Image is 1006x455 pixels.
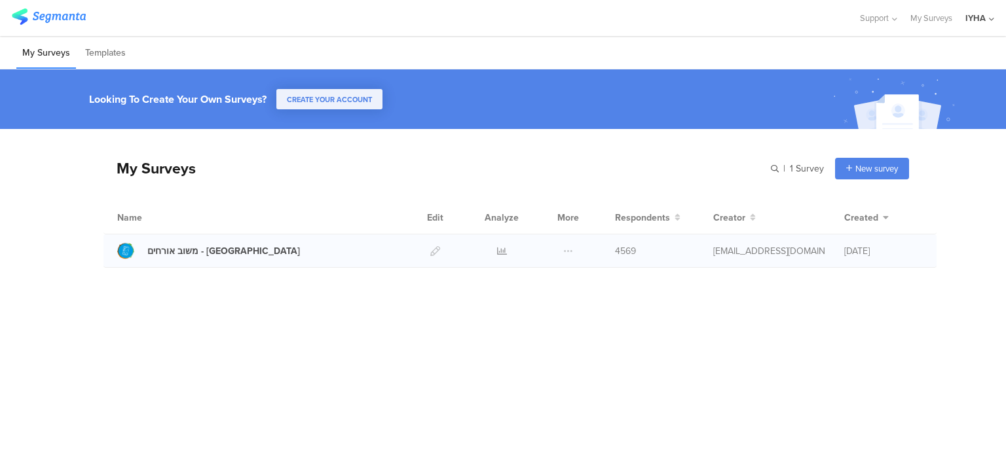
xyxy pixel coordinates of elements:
div: משוב אורחים - בית שאן [147,244,300,258]
li: Templates [79,38,132,69]
div: Name [117,211,196,225]
span: | [781,162,787,175]
button: Creator [713,211,756,225]
li: My Surveys [16,38,76,69]
img: segmanta logo [12,9,86,25]
button: Created [844,211,889,225]
span: Support [860,12,889,24]
div: Looking To Create Your Own Surveys? [89,92,267,107]
span: Respondents [615,211,670,225]
span: 1 Survey [790,162,824,175]
a: משוב אורחים - [GEOGRAPHIC_DATA] [117,242,300,259]
div: My Surveys [103,157,196,179]
div: More [554,201,582,234]
div: Analyze [482,201,521,234]
span: 4569 [615,244,636,258]
button: Respondents [615,211,680,225]
span: Creator [713,211,745,225]
img: create_account_image.svg [829,73,963,133]
button: CREATE YOUR ACCOUNT [276,89,382,109]
div: [DATE] [844,244,923,258]
span: Created [844,211,878,225]
span: CREATE YOUR ACCOUNT [287,94,372,105]
span: New survey [855,162,898,175]
div: Edit [421,201,449,234]
div: IYHA [965,12,986,24]
div: ofir@iyha.org.il [713,244,825,258]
